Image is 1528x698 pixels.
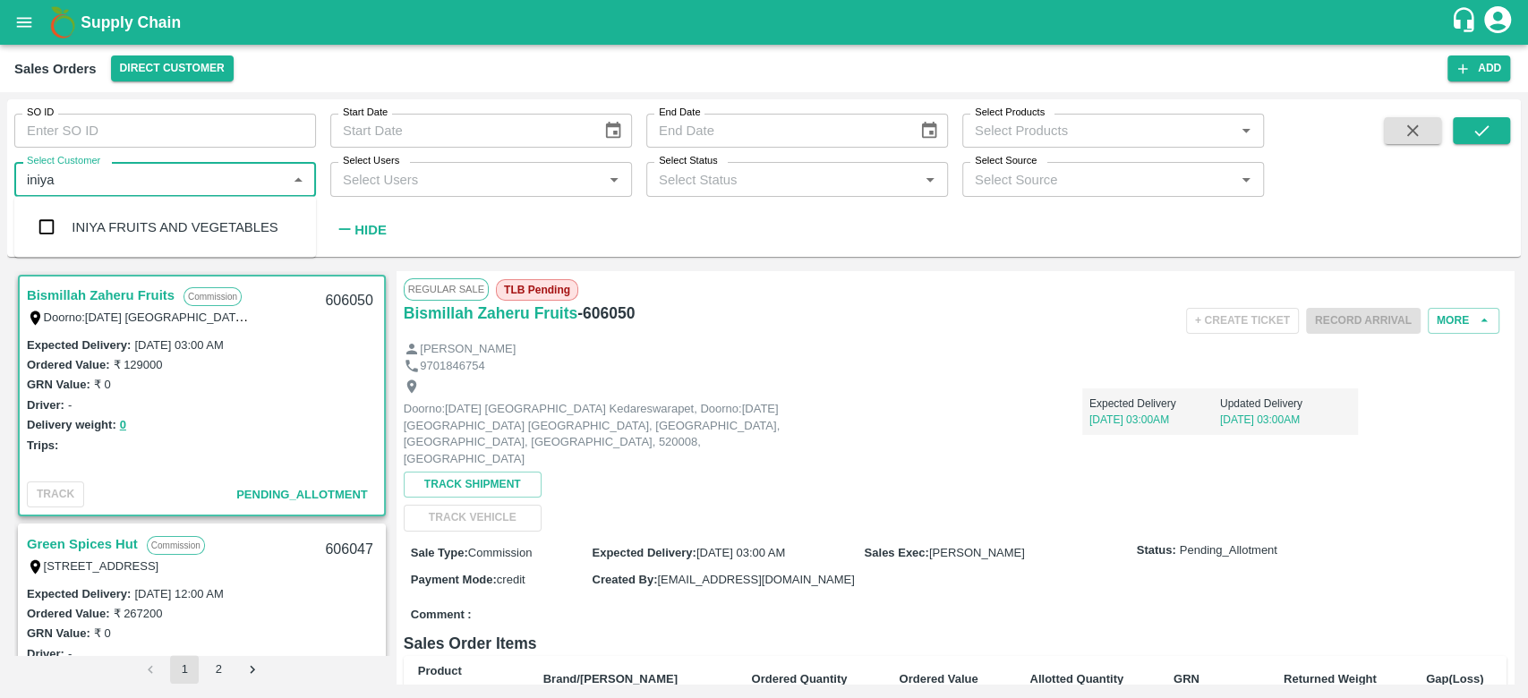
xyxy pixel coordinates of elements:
[1220,396,1351,412] p: Updated Delivery
[1447,55,1510,81] button: Add
[27,418,116,431] label: Delivery weight:
[27,607,109,620] label: Ordered Value:
[314,529,383,571] div: 606047
[411,573,497,586] label: Payment Mode :
[94,626,111,640] label: ₹ 0
[314,280,383,322] div: 606050
[94,378,111,391] label: ₹ 0
[1180,542,1277,559] span: Pending_Allotment
[596,114,630,148] button: Choose date
[968,119,1229,142] input: Select Products
[336,167,597,191] input: Select Users
[404,278,489,300] span: Regular Sale
[1450,6,1481,38] div: customer-support
[929,546,1025,559] span: [PERSON_NAME]
[411,546,468,559] label: Sale Type :
[968,167,1229,191] input: Select Source
[113,607,162,620] label: ₹ 267200
[14,57,97,81] div: Sales Orders
[1481,4,1514,41] div: account of current user
[343,106,388,120] label: Start Date
[975,106,1045,120] label: Select Products
[330,114,589,148] input: Start Date
[404,631,1507,656] h6: Sales Order Items
[133,655,269,684] nav: pagination navigation
[27,358,109,371] label: Ordered Value:
[27,284,175,307] a: Bismillah Zaheru Fruits
[134,587,223,600] label: [DATE] 12:00 AM
[68,398,72,412] label: -
[657,573,854,586] span: [EMAIL_ADDRESS][DOMAIN_NAME]
[134,338,223,352] label: [DATE] 03:00 AM
[27,106,54,120] label: SO ID
[44,310,1223,324] label: Doorno:[DATE] [GEOGRAPHIC_DATA] Kedareswarapet, Doorno:[DATE] [GEOGRAPHIC_DATA] [GEOGRAPHIC_DATA]...
[27,338,131,352] label: Expected Delivery :
[899,672,977,685] b: Ordered Value
[543,672,678,685] b: Brand/[PERSON_NAME]
[1220,412,1351,428] p: [DATE] 03:00AM
[1234,119,1258,142] button: Open
[1234,168,1258,192] button: Open
[147,536,205,555] p: Commission
[420,341,516,358] p: [PERSON_NAME]
[81,10,1450,35] a: Supply Chain
[20,167,281,191] input: Select Customer
[411,607,472,624] label: Comment :
[418,681,515,697] div: SKU
[238,655,267,684] button: Go to next page
[184,287,242,306] p: Commission
[1089,396,1220,412] p: Expected Delivery
[81,13,181,31] b: Supply Chain
[286,168,310,192] button: Close
[1089,412,1220,428] p: [DATE] 03:00AM
[27,154,100,168] label: Select Customer
[975,154,1037,168] label: Select Source
[497,573,525,586] span: credit
[354,223,386,237] strong: Hide
[659,154,718,168] label: Select Status
[1426,672,1483,685] b: Gap(Loss)
[1174,672,1199,685] b: GRN
[236,488,368,501] span: Pending_Allotment
[602,168,626,192] button: Open
[1428,308,1499,334] button: More
[918,168,942,192] button: Open
[343,154,399,168] label: Select Users
[170,655,199,684] button: page 1
[912,114,946,148] button: Choose date
[68,647,72,660] label: -
[592,546,696,559] label: Expected Delivery :
[27,626,90,640] label: GRN Value:
[27,647,64,660] label: Driver:
[72,217,277,237] div: INIYA FRUITS AND VEGETABLES
[420,358,484,375] p: 9701846754
[496,279,578,301] span: TLB Pending
[418,664,462,677] b: Product
[111,55,234,81] button: Select DC
[1306,312,1421,327] span: Please dispatch the trip before ending
[120,415,126,436] button: 0
[468,546,533,559] span: Commission
[865,546,929,559] label: Sales Exec :
[4,2,45,43] button: open drawer
[752,672,848,685] b: Ordered Quantity
[44,559,159,573] label: [STREET_ADDRESS]
[696,546,785,559] span: [DATE] 03:00 AM
[27,532,138,556] a: Green Spices Hut
[404,472,542,498] button: Track Shipment
[45,4,81,40] img: logo
[404,301,577,326] a: Bismillah Zaheru Fruits
[652,167,913,191] input: Select Status
[330,215,391,245] button: Hide
[404,401,807,467] p: Doorno:[DATE] [GEOGRAPHIC_DATA] Kedareswarapet, Doorno:[DATE] [GEOGRAPHIC_DATA] [GEOGRAPHIC_DATA]...
[1284,672,1377,685] b: Returned Weight
[204,655,233,684] button: Go to page 2
[592,573,657,586] label: Created By :
[27,398,64,412] label: Driver:
[1029,672,1123,685] b: Allotted Quantity
[1137,542,1176,559] label: Status:
[659,106,700,120] label: End Date
[27,438,58,452] label: Trips:
[27,378,90,391] label: GRN Value:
